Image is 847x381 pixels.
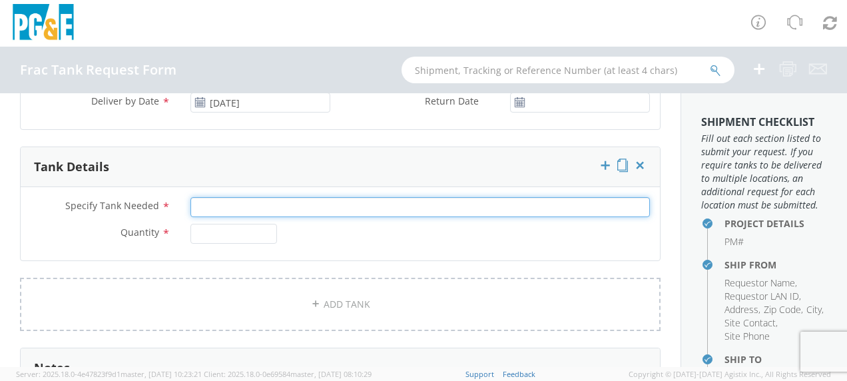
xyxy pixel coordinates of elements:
input: Shipment, Tracking or Reference Number (at least 4 chars) [402,57,734,83]
li: , [724,276,797,290]
span: Zip Code [764,303,801,316]
a: Support [465,369,494,379]
span: Deliver by Date [91,95,159,107]
img: pge-logo-06675f144f4cfa6a6814.png [10,4,77,43]
h4: Ship To [724,354,827,364]
span: Client: 2025.18.0-0e69584 [204,369,372,379]
a: Feedback [503,369,535,379]
span: Fill out each section listed to submit your request. If you require tanks to be delivered to mult... [701,132,827,212]
span: master, [DATE] 10:23:21 [121,369,202,379]
h4: Ship From [724,260,827,270]
li: , [724,290,801,303]
span: Copyright © [DATE]-[DATE] Agistix Inc., All Rights Reserved [629,369,831,380]
span: PM# [724,235,744,248]
span: Return Date [425,95,479,107]
li: , [724,303,760,316]
h3: Tank Details [34,161,109,174]
span: master, [DATE] 08:10:29 [290,369,372,379]
span: Site Phone [724,330,770,342]
span: Address [724,303,758,316]
span: Server: 2025.18.0-4e47823f9d1 [16,369,202,379]
span: Requestor Name [724,276,795,289]
h3: Shipment Checklist [701,117,827,129]
h4: Project Details [724,218,827,228]
span: City [806,303,822,316]
span: Requestor LAN ID [724,290,799,302]
a: ADD TANK [20,278,661,331]
span: Specify Tank Needed [65,199,159,212]
li: , [764,303,803,316]
li: , [724,316,778,330]
li: , [806,303,824,316]
h4: Frac Tank Request Form [20,63,176,77]
span: Quantity [121,226,159,238]
span: Site Contact [724,316,776,329]
h3: Notes [34,362,70,375]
